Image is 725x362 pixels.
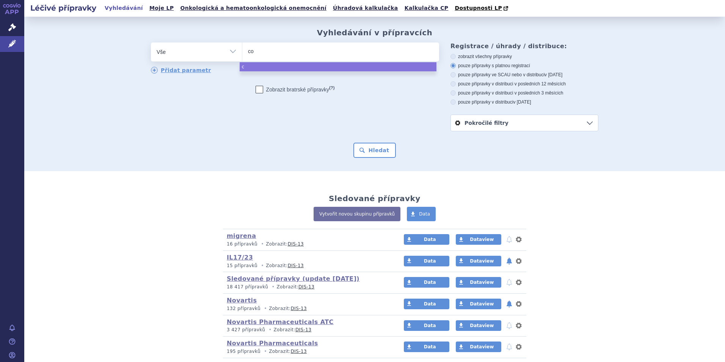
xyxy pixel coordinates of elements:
[227,241,389,247] p: Zobrazit:
[329,85,334,90] abbr: (?)
[227,241,257,247] span: 16 přípravků
[178,3,329,13] a: Onkologická a hematoonkologická onemocnění
[456,320,501,331] a: Dataview
[402,3,451,13] a: Kalkulačka CP
[227,349,260,354] span: 195 přípravků
[259,263,266,269] i: •
[314,207,400,221] a: Vytvořit novou skupinu přípravků
[450,42,598,50] h3: Registrace / úhrady / distribuce:
[515,235,523,244] button: nastavení
[227,340,318,347] a: Novartis Pharmaceuticals
[456,234,501,245] a: Dataview
[270,284,277,290] i: •
[455,5,502,11] span: Dostupnosti LP
[424,237,436,242] span: Data
[419,211,430,217] span: Data
[147,3,176,13] a: Moje LP
[407,207,436,221] a: Data
[456,256,501,266] a: Dataview
[424,344,436,349] span: Data
[259,241,266,247] i: •
[404,277,449,288] a: Data
[267,327,273,333] i: •
[505,299,513,308] button: notifikace
[456,299,501,309] a: Dataview
[227,284,389,290] p: Zobrazit:
[470,323,494,328] span: Dataview
[227,306,260,311] span: 132 přípravků
[227,297,257,304] a: Novartis
[240,62,436,71] li: c
[24,3,102,13] h2: Léčivé přípravky
[470,237,494,242] span: Dataview
[456,277,501,288] a: Dataview
[404,234,449,245] a: Data
[295,327,311,332] a: DIS-13
[450,72,598,78] label: pouze přípravky ve SCAU nebo v distribuci
[298,284,314,290] a: DIS-13
[317,28,433,37] h2: Vyhledávání v přípravcích
[227,327,265,332] span: 3 427 přípravků
[505,321,513,330] button: notifikace
[424,301,436,307] span: Data
[452,3,512,14] a: Dostupnosti LP
[288,241,304,247] a: DIS-13
[353,143,396,158] button: Hledat
[451,115,598,131] a: Pokročilé filtry
[227,318,334,326] a: Novartis Pharmaceuticals ATC
[470,280,494,285] span: Dataview
[227,263,389,269] p: Zobrazit:
[404,342,449,352] a: Data
[450,54,598,60] label: zobrazit všechny přípravky
[404,299,449,309] a: Data
[470,344,494,349] span: Dataview
[288,263,304,268] a: DIS-13
[329,194,421,203] h2: Sledované přípravky
[227,232,256,239] a: migrena
[505,278,513,287] button: notifikace
[404,256,449,266] a: Data
[450,99,598,105] label: pouze přípravky v distribuci
[505,257,513,266] button: notifikace
[515,299,523,308] button: nastavení
[151,67,211,74] a: Přidat parametr
[470,301,494,307] span: Dataview
[450,90,598,96] label: pouze přípravky v distribuci v posledních 3 měsících
[450,63,598,69] label: pouze přípravky s platnou registrací
[291,349,307,354] a: DIS-13
[256,86,335,93] label: Zobrazit bratrské přípravky
[456,342,501,352] a: Dataview
[424,280,436,285] span: Data
[227,275,359,282] a: Sledované přípravky (update [DATE])
[262,305,269,312] i: •
[513,99,531,105] span: v [DATE]
[505,342,513,351] button: notifikace
[515,278,523,287] button: nastavení
[227,348,389,355] p: Zobrazit:
[505,235,513,244] button: notifikace
[227,254,253,261] a: IL17/23
[227,284,268,290] span: 18 417 přípravků
[470,258,494,264] span: Dataview
[227,327,389,333] p: Zobrazit:
[404,320,449,331] a: Data
[227,305,389,312] p: Zobrazit:
[515,257,523,266] button: nastavení
[515,342,523,351] button: nastavení
[515,321,523,330] button: nastavení
[227,263,257,268] span: 15 přípravků
[291,306,307,311] a: DIS-13
[424,258,436,264] span: Data
[102,3,145,13] a: Vyhledávání
[424,323,436,328] span: Data
[545,72,562,77] span: v [DATE]
[331,3,400,13] a: Úhradová kalkulačka
[450,81,598,87] label: pouze přípravky v distribuci v posledních 12 měsících
[262,348,269,355] i: •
